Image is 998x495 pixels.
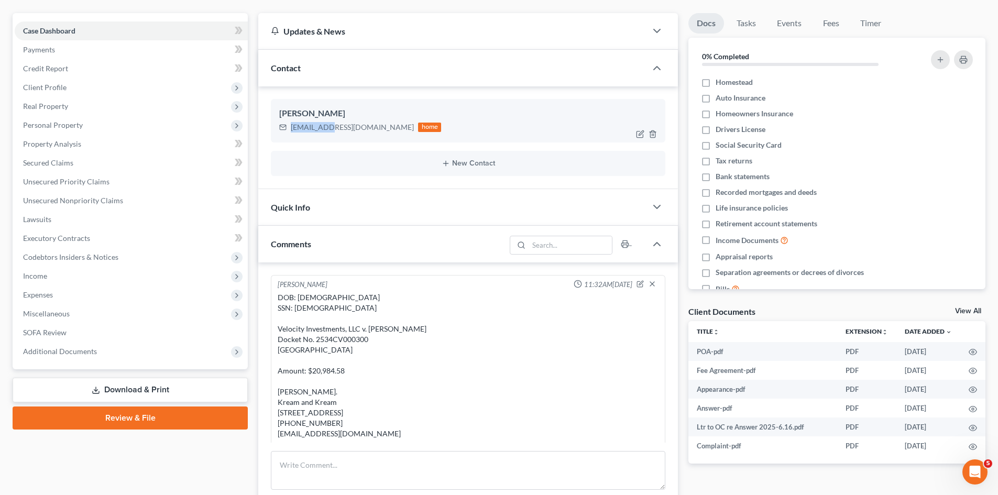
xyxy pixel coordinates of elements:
[896,399,960,417] td: [DATE]
[716,93,765,103] span: Auto Insurance
[837,380,896,399] td: PDF
[15,191,248,210] a: Unsecured Nonpriority Claims
[837,436,896,455] td: PDF
[716,218,817,229] span: Retirement account statements
[15,40,248,59] a: Payments
[905,327,952,335] a: Date Added expand_more
[584,280,632,290] span: 11:32AM[DATE]
[728,13,764,34] a: Tasks
[769,13,810,34] a: Events
[716,156,752,166] span: Tax returns
[896,417,960,436] td: [DATE]
[716,235,778,246] span: Income Documents
[716,140,782,150] span: Social Security Card
[15,135,248,153] a: Property Analysis
[23,102,68,111] span: Real Property
[13,378,248,402] a: Download & Print
[23,328,67,337] span: SOFA Review
[688,342,837,361] td: POA-pdf
[271,63,301,73] span: Contact
[882,329,888,335] i: unfold_more
[688,361,837,380] td: Fee Agreement-pdf
[852,13,890,34] a: Timer
[716,267,864,278] span: Separation agreements or decrees of divorces
[23,215,51,224] span: Lawsuits
[15,21,248,40] a: Case Dashboard
[23,347,97,356] span: Additional Documents
[688,380,837,399] td: Appearance-pdf
[23,64,68,73] span: Credit Report
[279,159,657,168] button: New Contact
[837,417,896,436] td: PDF
[23,309,70,318] span: Miscellaneous
[896,380,960,399] td: [DATE]
[946,329,952,335] i: expand_more
[23,45,55,54] span: Payments
[15,229,248,248] a: Executory Contracts
[278,280,327,290] div: [PERSON_NAME]
[15,210,248,229] a: Lawsuits
[814,13,848,34] a: Fees
[15,59,248,78] a: Credit Report
[23,177,109,186] span: Unsecured Priority Claims
[716,108,793,119] span: Homeowners Insurance
[688,306,755,317] div: Client Documents
[955,307,981,315] a: View All
[529,236,612,254] input: Search...
[846,327,888,335] a: Extensionunfold_more
[23,158,73,167] span: Secured Claims
[688,399,837,417] td: Answer-pdf
[278,292,659,439] div: DOB: [DEMOGRAPHIC_DATA] SSN: [DEMOGRAPHIC_DATA] Velocity Investments, LLC v. [PERSON_NAME] Docket...
[688,436,837,455] td: Complaint-pdf
[23,26,75,35] span: Case Dashboard
[716,171,770,182] span: Bank statements
[23,83,67,92] span: Client Profile
[716,77,753,87] span: Homestead
[279,107,657,120] div: [PERSON_NAME]
[716,251,773,262] span: Appraisal reports
[697,327,719,335] a: Titleunfold_more
[23,290,53,299] span: Expenses
[291,122,414,133] div: [EMAIL_ADDRESS][DOMAIN_NAME]
[23,139,81,148] span: Property Analysis
[23,234,90,243] span: Executory Contracts
[962,459,988,485] iframe: Intercom live chat
[896,436,960,455] td: [DATE]
[716,284,730,294] span: Bills
[15,323,248,342] a: SOFA Review
[23,120,83,129] span: Personal Property
[896,342,960,361] td: [DATE]
[23,252,118,261] span: Codebtors Insiders & Notices
[418,123,441,132] div: home
[716,187,817,197] span: Recorded mortgages and deeds
[271,239,311,249] span: Comments
[713,329,719,335] i: unfold_more
[23,271,47,280] span: Income
[837,342,896,361] td: PDF
[702,52,749,61] strong: 0% Completed
[271,26,634,37] div: Updates & News
[13,406,248,430] a: Review & File
[15,153,248,172] a: Secured Claims
[23,196,123,205] span: Unsecured Nonpriority Claims
[716,124,765,135] span: Drivers License
[688,417,837,436] td: Ltr to OC re Answer 2025-6.16.pdf
[688,13,724,34] a: Docs
[716,203,788,213] span: Life insurance policies
[271,202,310,212] span: Quick Info
[837,361,896,380] td: PDF
[837,399,896,417] td: PDF
[15,172,248,191] a: Unsecured Priority Claims
[984,459,992,468] span: 5
[896,361,960,380] td: [DATE]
